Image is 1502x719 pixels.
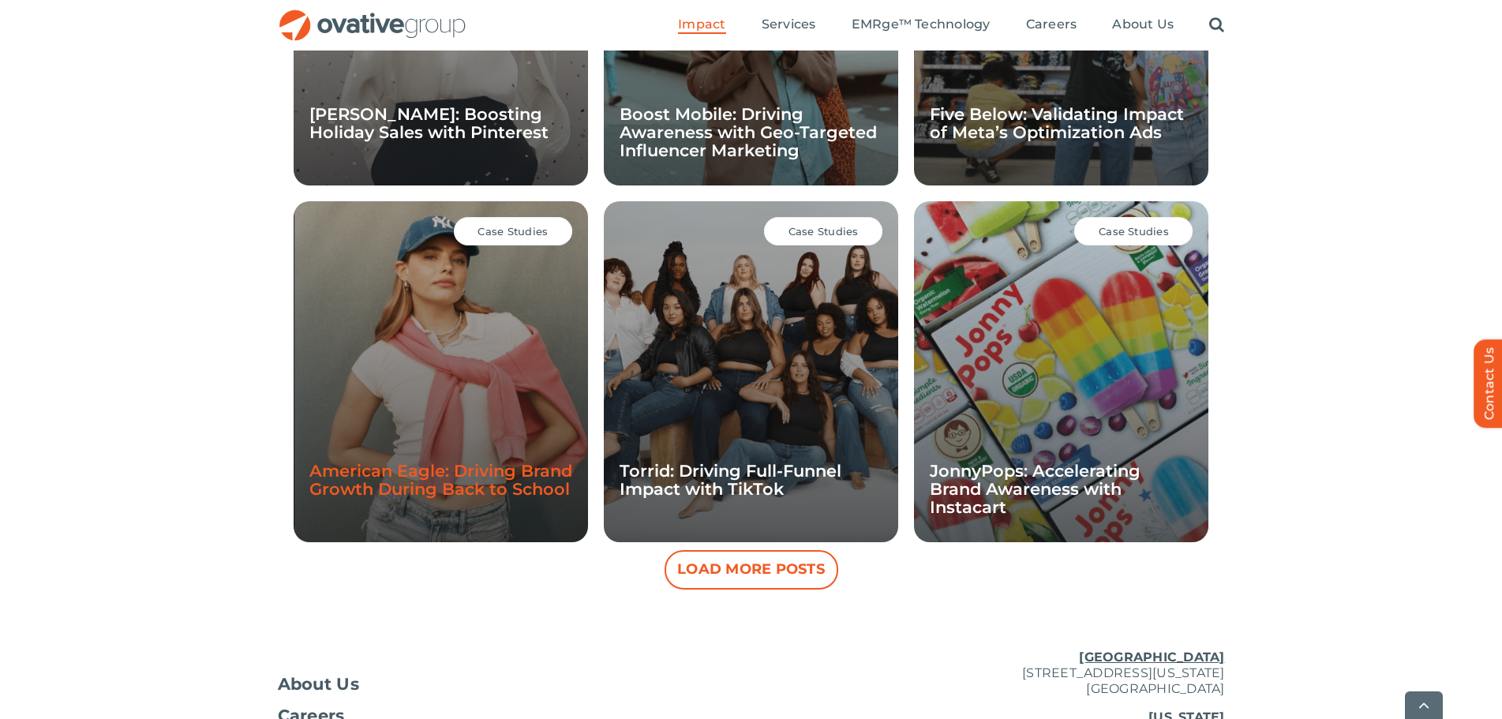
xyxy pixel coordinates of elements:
a: American Eagle: Driving Brand Growth During Back to School [309,461,572,499]
a: EMRge™ Technology [852,17,991,34]
span: EMRge™ Technology [852,17,991,32]
span: Services [762,17,816,32]
a: Services [762,17,816,34]
u: [GEOGRAPHIC_DATA] [1079,650,1224,665]
span: About Us [1112,17,1174,32]
a: Boost Mobile: Driving Awareness with Geo-Targeted Influencer Marketing [620,104,877,160]
p: [STREET_ADDRESS][US_STATE] [GEOGRAPHIC_DATA] [909,650,1225,697]
span: Careers [1026,17,1077,32]
button: Load More Posts [665,550,838,590]
a: Search [1209,17,1224,34]
a: Careers [1026,17,1077,34]
a: [PERSON_NAME]: Boosting Holiday Sales with Pinterest [309,104,549,142]
a: About Us [278,676,594,692]
a: Torrid: Driving Full-Funnel Impact with TikTok [620,461,841,499]
span: About Us [278,676,360,692]
span: Impact [678,17,725,32]
a: OG_Full_horizontal_RGB [278,8,467,23]
a: Five Below: Validating Impact of Meta’s Optimization Ads [930,104,1184,142]
a: Impact [678,17,725,34]
a: About Us [1112,17,1174,34]
a: JonnyPops: Accelerating Brand Awareness with Instacart [930,461,1141,517]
